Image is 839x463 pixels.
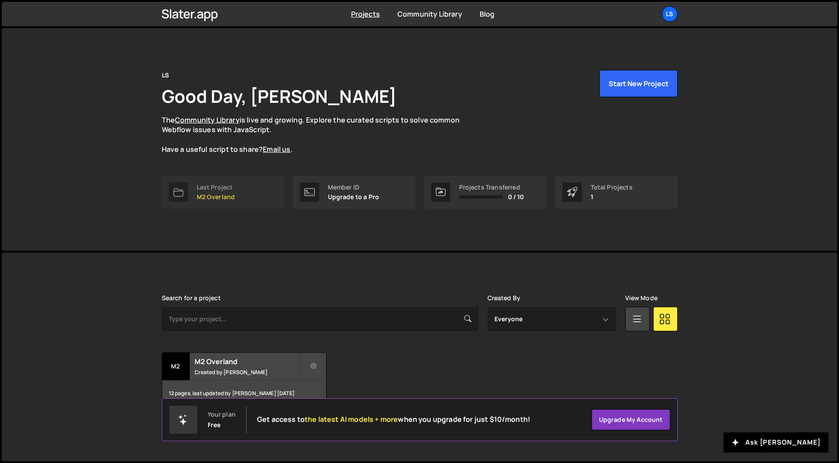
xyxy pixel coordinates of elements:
[592,409,670,430] a: Upgrade my account
[162,352,327,407] a: M2 M2 Overland Created by [PERSON_NAME] 12 pages, last updated by [PERSON_NAME] [DATE]
[724,432,829,452] button: Ask [PERSON_NAME]
[162,307,479,331] input: Type your project...
[162,295,221,302] label: Search for a project
[591,193,633,200] p: 1
[459,184,524,191] div: Projects Transferred
[591,184,633,191] div: Total Projects
[162,115,477,154] p: The is live and growing. Explore the curated scripts to solve common Webflow issues with JavaScri...
[480,9,495,19] a: Blog
[305,414,398,424] span: the latest AI models + more
[162,84,397,108] h1: Good Day, [PERSON_NAME]
[257,415,530,424] h2: Get access to when you upgrade for just $10/month!
[662,6,678,22] a: LS
[162,70,169,81] div: LS
[351,9,380,19] a: Projects
[208,411,236,418] div: Your plan
[508,193,524,200] span: 0 / 10
[195,368,300,376] small: Created by [PERSON_NAME]
[175,115,240,125] a: Community Library
[197,184,235,191] div: Last Project
[397,9,462,19] a: Community Library
[487,295,521,302] label: Created By
[162,353,190,380] div: M2
[197,193,235,200] p: M2 Overland
[328,193,379,200] p: Upgrade to a Pro
[328,184,379,191] div: Member ID
[599,70,678,97] button: Start New Project
[208,421,221,428] div: Free
[162,380,326,407] div: 12 pages, last updated by [PERSON_NAME] [DATE]
[625,295,658,302] label: View Mode
[162,175,284,209] a: Last Project M2 Overland
[263,144,290,154] a: Email us
[195,357,300,366] h2: M2 Overland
